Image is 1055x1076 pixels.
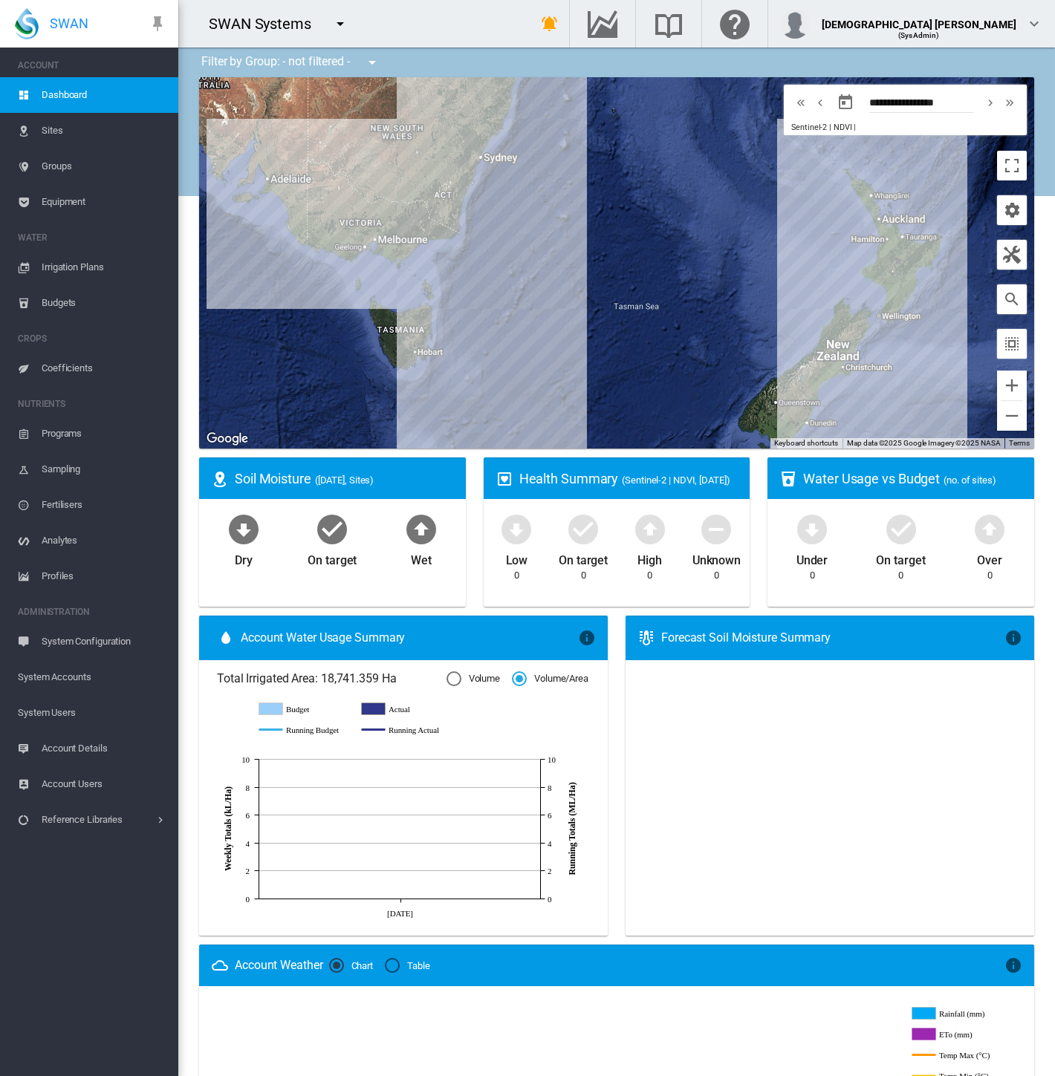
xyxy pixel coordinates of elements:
span: WATER [18,226,166,250]
md-icon: icon-pin [149,15,166,33]
div: 0 [810,569,815,582]
button: icon-select-all [997,329,1027,359]
button: icon-chevron-double-left [791,94,811,111]
div: 0 [647,569,652,582]
md-icon: icon-bell-ring [541,15,559,33]
div: Filter by Group: - not filtered - [190,48,392,77]
md-icon: icon-cup-water [779,470,797,488]
span: Dashboard [42,77,166,113]
g: ETo (mm) [912,1028,1010,1041]
span: System Accounts [18,659,166,695]
g: Running Budget [259,723,347,737]
span: (SysAdmin) [898,31,939,39]
span: Account Details [42,731,166,766]
md-icon: icon-checkbox-marked-circle [565,511,601,547]
div: 0 [714,569,719,582]
tspan: Weekly Totals (kL/Ha) [223,786,233,871]
md-icon: icon-checkbox-marked-circle [883,511,919,547]
span: Coefficients [42,350,166,386]
button: Zoom out [997,401,1027,431]
md-icon: icon-chevron-down [1025,15,1043,33]
span: Map data ©2025 Google Imagery ©2025 NASA [847,439,1000,447]
tspan: 4 [246,839,250,848]
span: Total Irrigated Area: 18,741.359 Ha [217,671,447,687]
span: Irrigation Plans [42,250,166,285]
md-icon: icon-arrow-up-bold-circle [632,511,668,547]
span: Budgets [42,285,166,321]
div: Soil Moisture [235,469,454,488]
button: Toggle fullscreen view [997,151,1027,180]
md-icon: icon-chevron-left [812,94,828,111]
tspan: 0 [548,895,552,904]
button: icon-chevron-left [811,94,830,111]
span: CROPS [18,327,166,350]
div: Wet [411,547,432,569]
g: Rainfall (mm) [912,1007,1010,1020]
md-icon: icon-arrow-down-bold-circle [794,511,830,547]
button: icon-bell-ring [535,9,565,39]
button: icon-chevron-right [981,94,1000,111]
a: Open this area in Google Maps (opens a new window) [203,429,252,449]
span: Account Users [42,766,166,802]
tspan: 8 [246,783,250,792]
md-icon: Click here for help [717,15,753,33]
md-icon: icon-chevron-right [982,94,999,111]
div: 0 [987,569,993,582]
tspan: 6 [246,811,250,820]
tspan: 10 [548,755,556,764]
button: icon-chevron-double-right [1000,94,1019,111]
span: Fertilisers [42,487,166,523]
tspan: 6 [548,811,552,820]
span: | [854,123,856,132]
span: Groups [42,149,166,184]
tspan: 8 [548,783,552,792]
g: Actual [362,702,449,716]
md-radio-button: Chart [329,959,374,973]
span: System Configuration [42,624,166,659]
tspan: 2 [246,867,250,876]
a: Terms [1009,439,1030,447]
md-icon: icon-chevron-double-left [793,94,809,111]
div: Under [796,547,828,569]
md-icon: icon-arrow-down-bold-circle [226,511,262,547]
md-icon: icon-minus-circle [698,511,734,547]
tspan: 0 [246,895,250,904]
img: SWAN-Landscape-Logo-Colour-drop.png [15,8,39,39]
div: On target [876,547,925,569]
md-icon: Search the knowledge base [651,15,686,33]
md-radio-button: Volume/Area [512,672,588,686]
span: ACCOUNT [18,53,166,77]
div: High [637,547,662,569]
span: Account Water Usage Summary [241,630,578,646]
md-icon: icon-water [217,629,235,647]
button: Zoom in [997,371,1027,400]
div: [DEMOGRAPHIC_DATA] [PERSON_NAME] [822,11,1016,26]
md-icon: icon-information [1004,956,1022,974]
md-icon: icon-arrow-up-bold-circle [403,511,439,547]
div: Forecast Soil Moisture Summary [661,630,1004,646]
span: System Users [18,695,166,731]
tspan: 4 [548,839,552,848]
md-icon: icon-information [1004,629,1022,647]
div: On target [559,547,608,569]
span: Equipment [42,184,166,220]
div: 0 [581,569,586,582]
img: Google [203,429,252,449]
md-icon: icon-menu-down [363,53,381,71]
div: Dry [235,547,253,569]
md-icon: icon-magnify [1003,290,1021,308]
md-icon: icon-arrow-down-bold-circle [499,511,534,547]
span: Sampling [42,451,166,487]
div: Low [506,547,528,569]
span: Reference Libraries [42,802,155,838]
span: NUTRIENTS [18,392,166,416]
md-icon: icon-checkbox-marked-circle [314,511,350,547]
md-icon: icon-chevron-double-right [1002,94,1018,111]
div: Health Summary [519,469,738,488]
span: ([DATE], Sites) [315,475,374,486]
span: SWAN [50,14,88,33]
button: md-calendar [831,88,860,117]
span: Analytes [42,523,166,558]
md-icon: icon-arrow-up-bold-circle [972,511,1007,547]
div: Account Weather [235,957,323,974]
